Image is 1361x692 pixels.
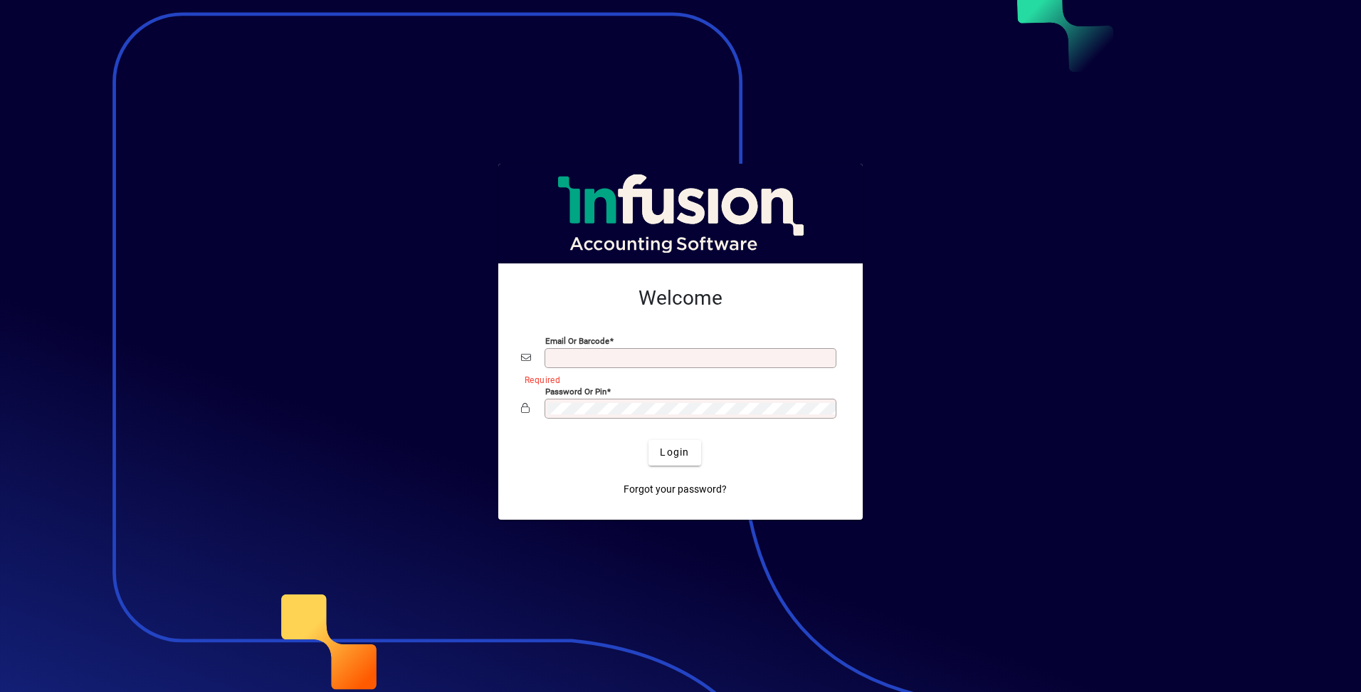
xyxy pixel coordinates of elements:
mat-label: Password or Pin [545,386,606,396]
mat-label: Email or Barcode [545,335,609,345]
button: Login [648,440,700,466]
span: Forgot your password? [624,482,727,497]
h2: Welcome [521,286,840,310]
a: Forgot your password? [618,477,732,503]
mat-error: Required [525,372,829,387]
span: Login [660,445,689,460]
